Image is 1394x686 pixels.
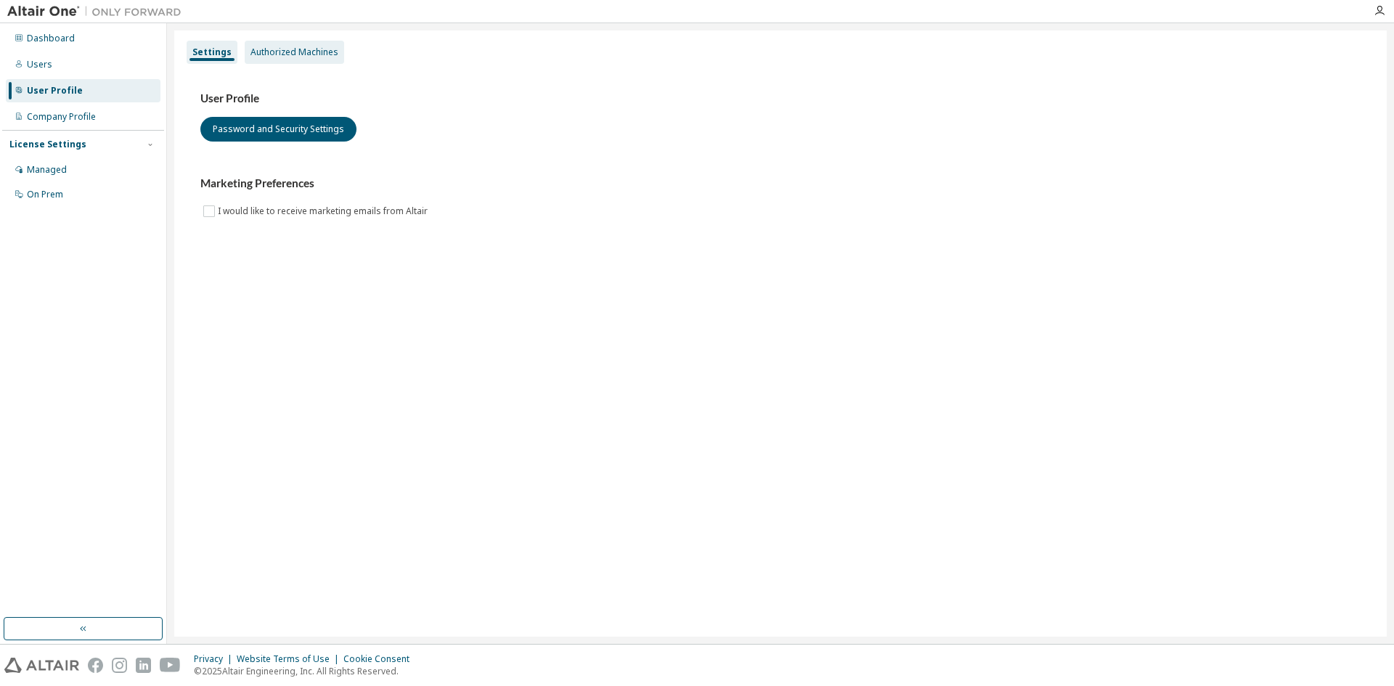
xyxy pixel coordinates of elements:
p: © 2025 Altair Engineering, Inc. All Rights Reserved. [194,665,418,677]
img: Altair One [7,4,189,19]
div: License Settings [9,139,86,150]
img: facebook.svg [88,658,103,673]
div: User Profile [27,85,83,97]
img: linkedin.svg [136,658,151,673]
div: On Prem [27,189,63,200]
h3: User Profile [200,91,1361,106]
img: instagram.svg [112,658,127,673]
button: Password and Security Settings [200,117,356,142]
div: Cookie Consent [343,653,418,665]
label: I would like to receive marketing emails from Altair [218,203,431,220]
div: Managed [27,164,67,176]
img: youtube.svg [160,658,181,673]
div: Users [27,59,52,70]
div: Website Terms of Use [237,653,343,665]
div: Company Profile [27,111,96,123]
div: Dashboard [27,33,75,44]
div: Privacy [194,653,237,665]
div: Authorized Machines [250,46,338,58]
div: Settings [192,46,232,58]
h3: Marketing Preferences [200,176,1361,191]
img: altair_logo.svg [4,658,79,673]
